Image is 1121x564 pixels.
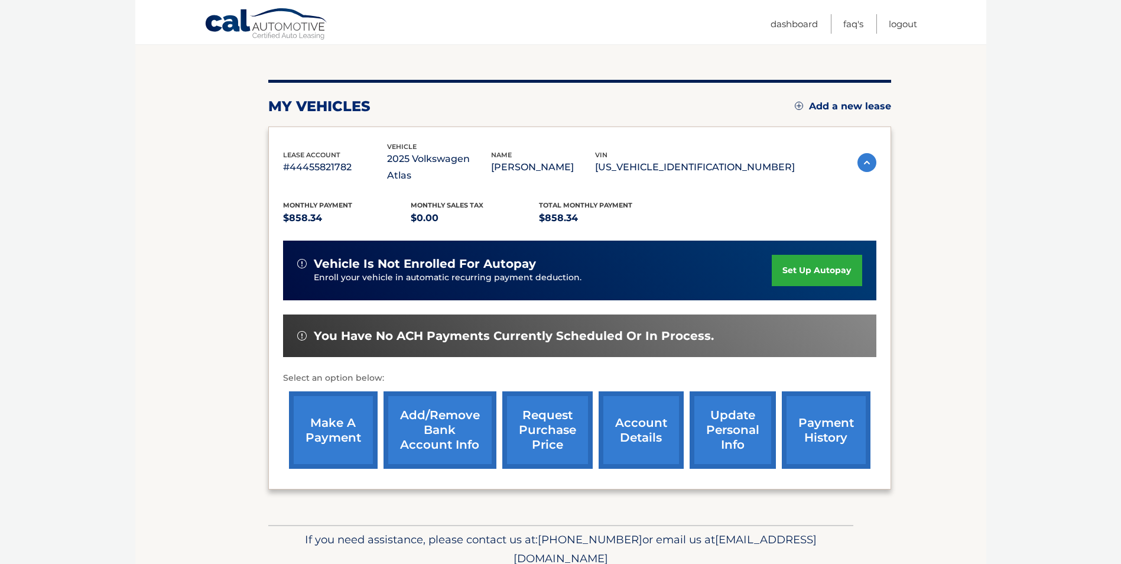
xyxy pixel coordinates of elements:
[771,14,818,34] a: Dashboard
[795,102,803,110] img: add.svg
[314,329,714,343] span: You have no ACH payments currently scheduled or in process.
[795,101,891,112] a: Add a new lease
[297,259,307,268] img: alert-white.svg
[283,201,352,209] span: Monthly Payment
[314,271,772,284] p: Enroll your vehicle in automatic recurring payment deduction.
[283,159,387,176] p: #44455821782
[491,159,595,176] p: [PERSON_NAME]
[539,201,632,209] span: Total Monthly Payment
[772,255,862,286] a: set up autopay
[539,210,667,226] p: $858.34
[384,391,496,469] a: Add/Remove bank account info
[889,14,917,34] a: Logout
[782,391,870,469] a: payment history
[283,151,340,159] span: lease account
[268,98,371,115] h2: my vehicles
[857,153,876,172] img: accordion-active.svg
[387,142,417,151] span: vehicle
[843,14,863,34] a: FAQ's
[502,391,593,469] a: request purchase price
[411,201,483,209] span: Monthly sales Tax
[283,210,411,226] p: $858.34
[283,371,876,385] p: Select an option below:
[538,533,642,546] span: [PHONE_NUMBER]
[314,257,536,271] span: vehicle is not enrolled for autopay
[595,159,795,176] p: [US_VEHICLE_IDENTIFICATION_NUMBER]
[690,391,776,469] a: update personal info
[289,391,378,469] a: make a payment
[204,8,329,42] a: Cal Automotive
[387,151,491,184] p: 2025 Volkswagen Atlas
[491,151,512,159] span: name
[599,391,684,469] a: account details
[411,210,539,226] p: $0.00
[297,331,307,341] img: alert-white.svg
[595,151,607,159] span: vin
